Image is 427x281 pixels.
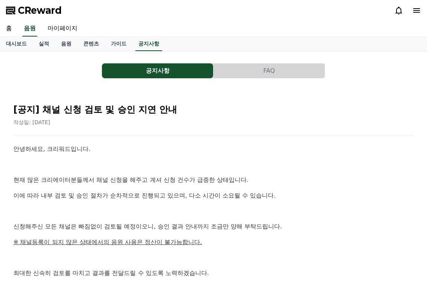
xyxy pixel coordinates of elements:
[102,63,213,78] a: 공지사항
[13,119,50,125] span: 작성일: [DATE]
[13,144,414,154] p: 안녕하세요, 크리워드입니다.
[135,37,162,51] a: 공지사항
[13,175,414,185] p: 현재 많은 크리에이터분들께서 채널 신청을 해주고 계셔 신청 건수가 급증한 상태입니다.
[6,4,62,16] a: CReward
[77,37,105,51] a: 콘텐츠
[213,63,325,78] button: FAQ
[13,222,414,231] p: 신청해주신 모든 채널은 빠짐없이 검토될 예정이오니, 승인 결과 안내까지 조금만 양해 부탁드립니다.
[33,37,55,51] a: 실적
[105,37,132,51] a: 가이드
[22,21,37,37] a: 음원
[18,4,62,16] span: CReward
[42,21,83,37] a: 마이페이지
[13,191,414,201] p: 이에 따라 내부 검토 및 승인 절차가 순차적으로 진행되고 있으며, 다소 시간이 소요될 수 있습니다.
[55,37,77,51] a: 음원
[13,104,414,116] h2: [공지] 채널 신청 검토 및 승인 지연 안내
[102,63,213,78] button: 공지사항
[13,268,414,278] p: 최대한 신속히 검토를 마치고 결과를 전달드릴 수 있도록 노력하겠습니다.
[13,239,202,246] u: ※ 채널등록이 되지 않은 상태에서의 음원 사용은 정산이 불가능합니다.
